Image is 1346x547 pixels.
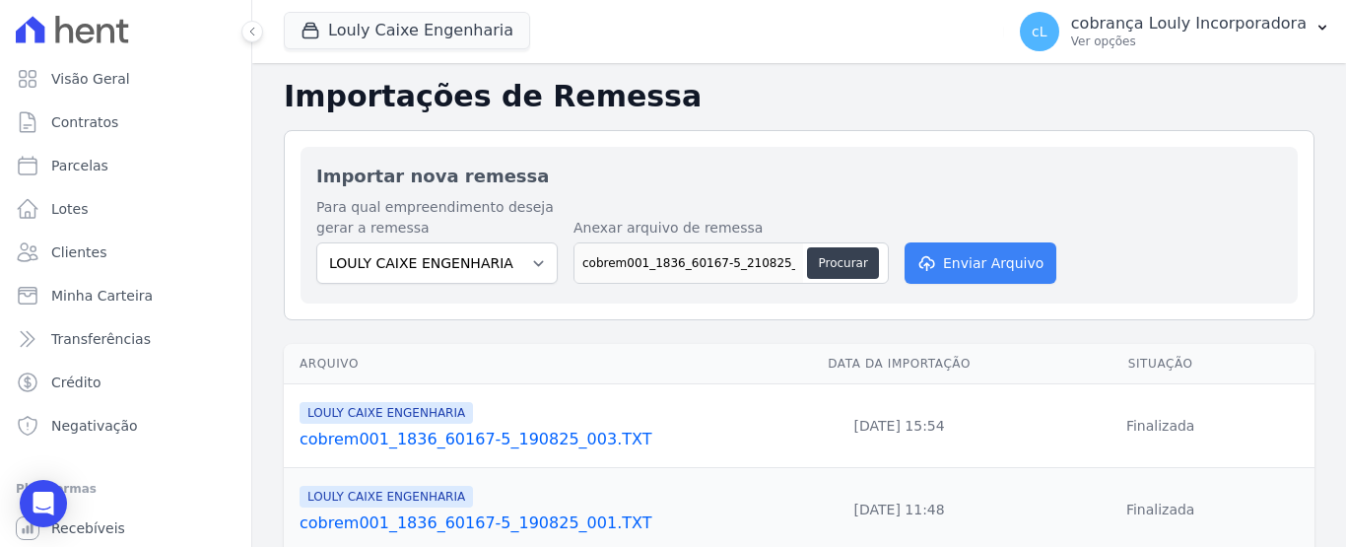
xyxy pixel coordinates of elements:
th: Data da Importação [792,344,1007,384]
a: cobrem001_1836_60167-5_190825_003.TXT [300,428,784,451]
button: Enviar Arquivo [905,242,1056,284]
a: Minha Carteira [8,276,243,315]
td: Finalizada [1006,384,1314,468]
th: Arquivo [284,344,792,384]
a: Crédito [8,363,243,402]
label: Para qual empreendimento deseja gerar a remessa [316,197,558,239]
button: Procurar [807,247,878,279]
span: Negativação [51,416,138,436]
button: Louly Caixe Engenharia [284,12,530,49]
span: Lotes [51,199,89,219]
p: Ver opções [1071,34,1307,49]
span: Transferências [51,329,151,349]
p: cobrança Louly Incorporadora [1071,14,1307,34]
a: Negativação [8,406,243,445]
span: Visão Geral [51,69,130,89]
div: Open Intercom Messenger [20,480,67,527]
td: [DATE] 15:54 [792,384,1007,468]
span: Crédito [51,373,101,392]
div: Plataformas [16,477,236,501]
span: LOULY CAIXE ENGENHARIA [300,402,473,424]
a: Transferências [8,319,243,359]
th: Situação [1006,344,1314,384]
a: Clientes [8,233,243,272]
a: cobrem001_1836_60167-5_190825_001.TXT [300,512,784,535]
span: Parcelas [51,156,108,175]
span: Clientes [51,242,106,262]
a: Lotes [8,189,243,229]
button: cL cobrança Louly Incorporadora Ver opções [1004,4,1346,59]
span: cL [1032,25,1047,38]
h2: Importar nova remessa [316,163,1282,189]
label: Anexar arquivo de remessa [573,218,889,239]
span: Contratos [51,112,118,132]
span: LOULY CAIXE ENGENHARIA [300,486,473,508]
span: Minha Carteira [51,286,153,306]
span: Recebíveis [51,518,125,538]
a: Contratos [8,103,243,142]
h2: Importações de Remessa [284,79,1314,114]
a: Parcelas [8,146,243,185]
a: Visão Geral [8,59,243,99]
